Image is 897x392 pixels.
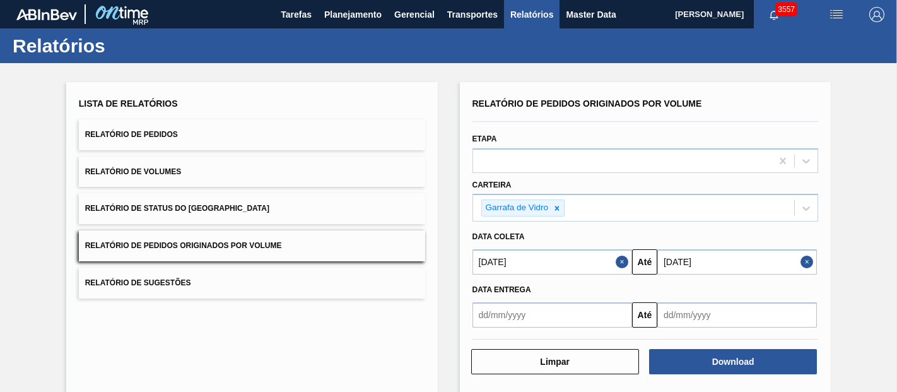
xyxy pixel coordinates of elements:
[754,6,794,23] button: Notificações
[800,249,817,275] button: Close
[472,302,632,328] input: dd/mm/yyyy
[472,285,531,294] span: Data entrega
[79,193,425,224] button: Relatório de Status do [GEOGRAPHIC_DATA]
[472,98,702,109] span: Relatório de Pedidos Originados por Volume
[85,241,282,250] span: Relatório de Pedidos Originados por Volume
[79,157,425,187] button: Relatório de Volumes
[632,302,657,328] button: Até
[79,119,425,150] button: Relatório de Pedidos
[281,7,312,22] span: Tarefas
[657,302,817,328] input: dd/mm/yyyy
[85,278,191,287] span: Relatório de Sugestões
[85,130,178,139] span: Relatório de Pedidos
[85,167,181,176] span: Relatório de Volumes
[632,249,657,275] button: Até
[79,230,425,261] button: Relatório de Pedidos Originados por Volume
[447,7,498,22] span: Transportes
[79,268,425,299] button: Relatório de Sugestões
[616,249,632,275] button: Close
[510,7,553,22] span: Relatórios
[79,98,178,109] span: Lista de Relatórios
[85,204,269,213] span: Relatório de Status do [GEOGRAPHIC_DATA]
[869,7,884,22] img: Logout
[649,349,817,374] button: Download
[472,181,512,189] label: Carteira
[16,9,77,20] img: TNhmsLtSVTkK8tSr43FrP2fwEKptu5GPRR3wAAAABJRU5ErkJggg==
[471,349,639,374] button: Limpar
[394,7,435,22] span: Gerencial
[324,7,382,22] span: Planejamento
[566,7,616,22] span: Master Data
[657,249,817,275] input: dd/mm/yyyy
[13,39,237,53] h1: Relatórios
[775,3,797,16] span: 3557
[472,134,497,143] label: Etapa
[829,7,844,22] img: userActions
[472,232,525,241] span: Data coleta
[472,249,632,275] input: dd/mm/yyyy
[482,200,551,216] div: Garrafa de Vidro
